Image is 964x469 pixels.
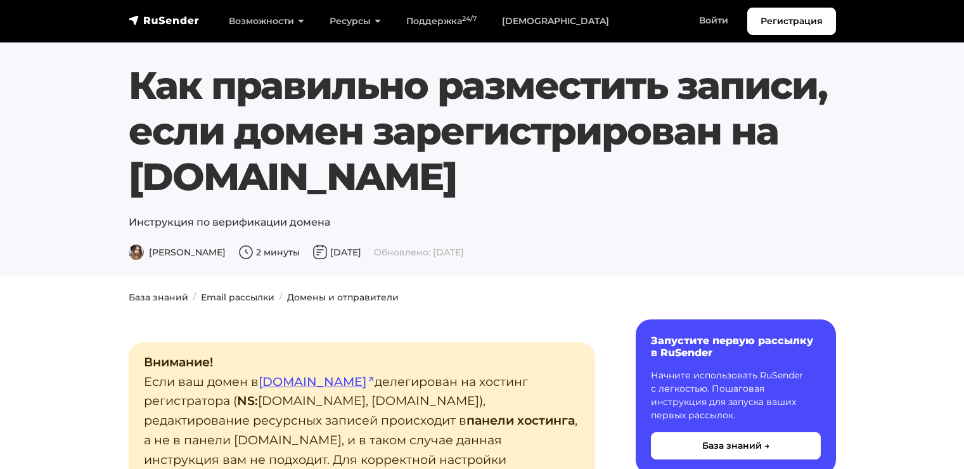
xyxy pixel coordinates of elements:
a: База знаний [129,292,188,303]
a: Ресурсы [317,8,394,34]
a: Поддержка24/7 [394,8,489,34]
img: Дата публикации [312,245,328,260]
strong: панели хостинга [466,413,575,428]
a: [DOMAIN_NAME] [259,374,375,389]
a: Войти [686,8,741,34]
span: [PERSON_NAME] [129,247,226,258]
sup: 24/7 [462,15,477,23]
a: Регистрация [747,8,836,35]
nav: breadcrumb [121,291,844,304]
span: [DATE] [312,247,361,258]
strong: Внимание! [144,354,213,369]
span: 2 минуты [238,247,300,258]
a: Email рассылки [201,292,274,303]
a: Домены и отправители [287,292,399,303]
p: Начните использовать RuSender с легкостью. Пошаговая инструкция для запуска ваших первых рассылок. [651,369,821,422]
p: Инструкция по верификации домена [129,215,836,230]
a: [DEMOGRAPHIC_DATA] [489,8,622,34]
img: Время чтения [238,245,254,260]
span: Обновлено: [DATE] [374,247,464,258]
a: Возможности [216,8,317,34]
h1: Как правильно разместить записи, если домен зарегистрирован на [DOMAIN_NAME] [129,63,836,200]
strong: NS: [237,393,258,408]
img: RuSender [129,14,200,27]
h6: Запустите первую рассылку в RuSender [651,335,821,359]
button: База знаний → [651,432,821,459]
